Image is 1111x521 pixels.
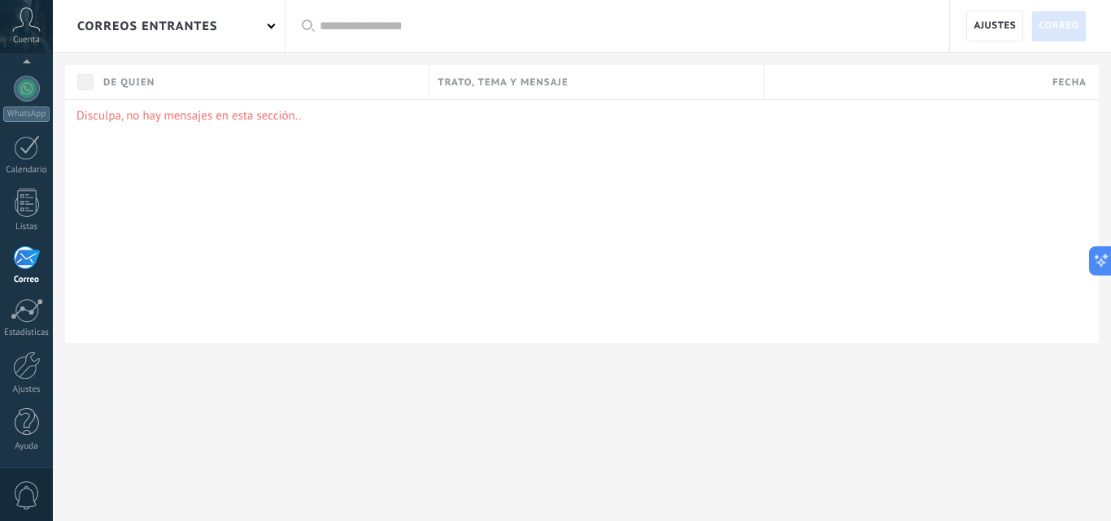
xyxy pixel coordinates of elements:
div: Ayuda [3,441,50,452]
p: Disculpa, no hay mensajes en esta sección.. [76,108,1087,124]
a: Correo [1031,11,1087,41]
span: Trato, tema y mensaje [438,75,568,90]
span: Ajustes [974,11,1016,41]
a: Ajustes [966,11,1023,41]
span: De quien [103,75,155,90]
div: Listas [3,222,50,232]
span: Correo [1039,11,1079,41]
div: WhatsApp [3,106,50,122]
div: Estadísticas [3,328,50,338]
div: Calendario [3,165,50,176]
span: Fecha [1052,75,1087,90]
div: Ajustes [3,384,50,395]
span: Cuenta [13,35,40,46]
div: Correo [3,275,50,285]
